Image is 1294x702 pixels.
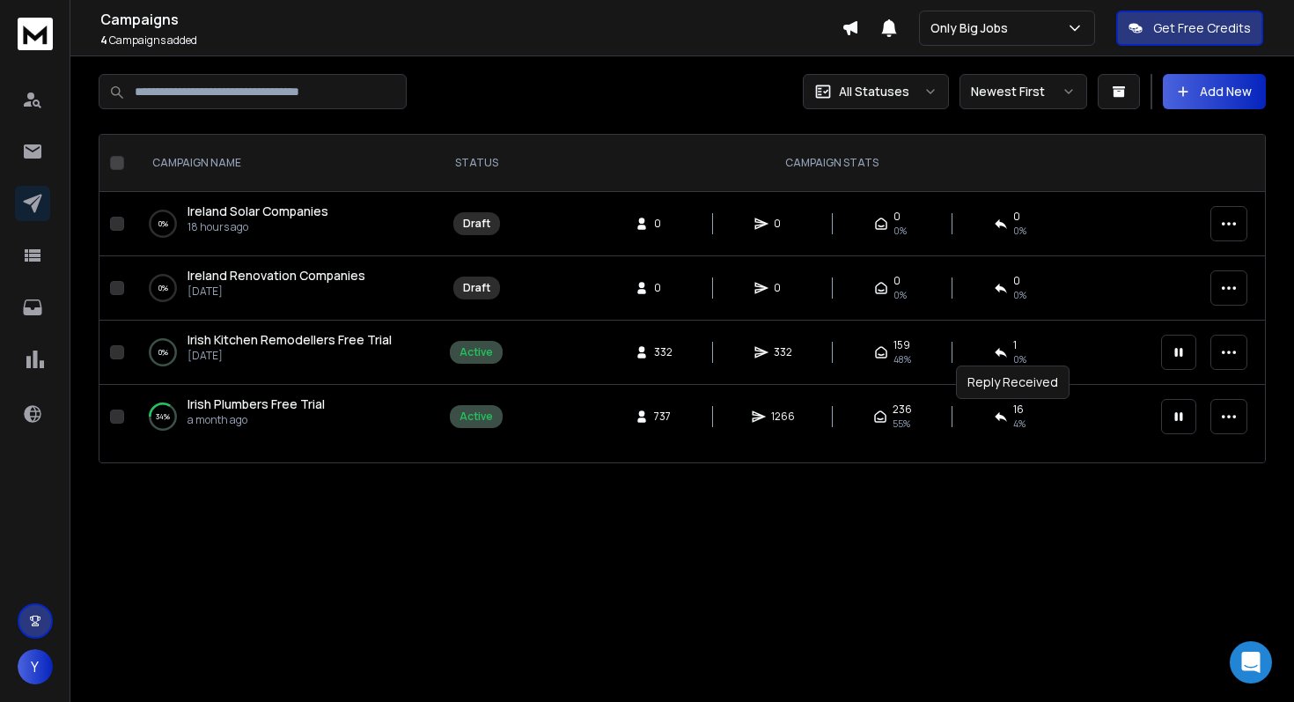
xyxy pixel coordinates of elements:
div: Open Intercom Messenger [1230,641,1272,684]
p: Get Free Credits [1153,19,1251,37]
span: 332 [654,345,673,359]
span: 0% [1013,224,1026,238]
span: 0 [893,274,901,288]
td: 34%Irish Plumbers Free Triala month ago [131,385,439,449]
a: Irish Plumbers Free Trial [187,395,325,413]
span: 55 % [893,417,910,431]
th: STATUS [439,135,513,192]
span: 1266 [771,410,795,424]
span: 0 [654,217,672,231]
div: Draft [463,217,490,231]
span: 4 [100,33,107,48]
p: 18 hours ago [187,220,328,234]
p: All Statuses [839,83,909,100]
td: 0%Ireland Solar Companies18 hours ago [131,192,439,256]
span: Ireland Solar Companies [187,203,328,219]
p: 0 % [158,215,168,233]
a: Irish Kitchen Remodellers Free Trial [187,331,392,349]
span: 1 [1013,338,1017,352]
span: Irish Plumbers Free Trial [187,395,325,412]
span: 0 % [1013,352,1026,366]
p: 0 % [158,279,168,297]
span: 236 [893,403,912,417]
span: 0% [893,224,907,238]
button: Y [18,649,53,684]
div: Active [460,410,493,424]
span: 0% [893,288,907,302]
span: 0 [893,210,901,224]
span: 0 [654,281,672,295]
td: 0%Irish Kitchen Remodellers Free Trial[DATE] [131,321,439,385]
span: 4 % [1013,417,1026,431]
div: Active [460,345,493,359]
span: 737 [654,410,672,424]
a: Ireland Renovation Companies [187,267,365,284]
div: Draft [463,281,490,295]
p: [DATE] [187,349,392,363]
img: logo [18,18,53,50]
span: 159 [893,338,910,352]
p: a month ago [187,413,325,427]
button: Newest First [959,74,1087,109]
div: Reply Received [956,366,1070,399]
a: Ireland Solar Companies [187,203,328,220]
span: 48 % [893,352,911,366]
p: 0 % [158,344,168,361]
span: 332 [774,345,792,359]
th: CAMPAIGN NAME [131,135,439,192]
button: Get Free Credits [1116,11,1263,46]
p: Campaigns added [100,33,842,48]
span: 0% [1013,288,1026,302]
p: [DATE] [187,284,365,299]
button: Add New [1163,74,1266,109]
h1: Campaigns [100,9,842,30]
span: 16 [1013,403,1024,417]
p: 34 % [156,408,170,425]
span: Irish Kitchen Remodellers Free Trial [187,331,392,348]
span: 0 [1013,210,1020,224]
span: 0 [774,281,791,295]
span: 0 [774,217,791,231]
span: 0 [1013,274,1020,288]
td: 0%Ireland Renovation Companies[DATE] [131,256,439,321]
th: CAMPAIGN STATS [513,135,1151,192]
p: Only Big Jobs [930,19,1015,37]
